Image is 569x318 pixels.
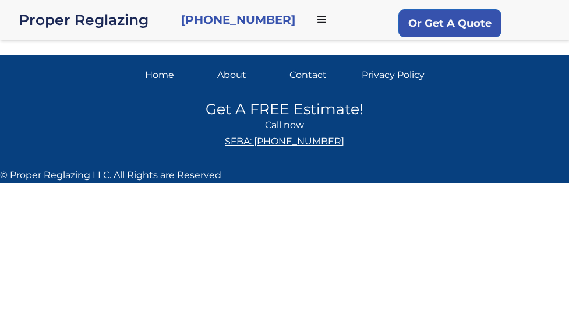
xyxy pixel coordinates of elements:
a: Home [145,67,208,83]
div: menu [305,2,340,37]
a: [PHONE_NUMBER] [181,12,295,28]
a: Privacy Policy [362,67,425,83]
div: Proper Reglazing [19,12,172,28]
a: home [19,12,172,28]
a: Or Get A Quote [398,9,501,37]
a: Contact [289,67,352,83]
a: About [217,67,280,83]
